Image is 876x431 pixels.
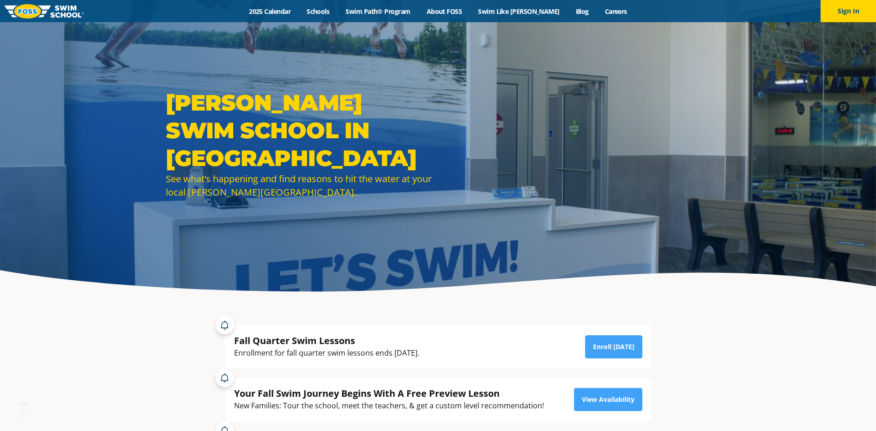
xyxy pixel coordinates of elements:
[234,347,419,359] div: Enrollment for fall quarter swim lessons ends [DATE].
[234,400,544,412] div: New Families: Tour the school, meet the teachers, & get a custom level recommendation!
[234,387,544,400] div: Your Fall Swim Journey Begins With A Free Preview Lesson
[241,7,299,16] a: 2025 Calendar
[166,172,434,199] div: See what’s happening and find reasons to hit the water at your local [PERSON_NAME][GEOGRAPHIC_DATA].
[585,335,642,358] a: Enroll [DATE]
[568,7,597,16] a: Blog
[5,4,84,18] img: FOSS Swim School Logo
[338,7,418,16] a: Swim Path® Program
[597,7,635,16] a: Careers
[470,7,568,16] a: Swim Like [PERSON_NAME]
[166,89,434,172] h1: [PERSON_NAME] Swim School in [GEOGRAPHIC_DATA]
[574,388,642,411] a: View Availability
[418,7,470,16] a: About FOSS
[18,401,29,415] div: TOP
[299,7,338,16] a: Schools
[234,334,419,347] div: Fall Quarter Swim Lessons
